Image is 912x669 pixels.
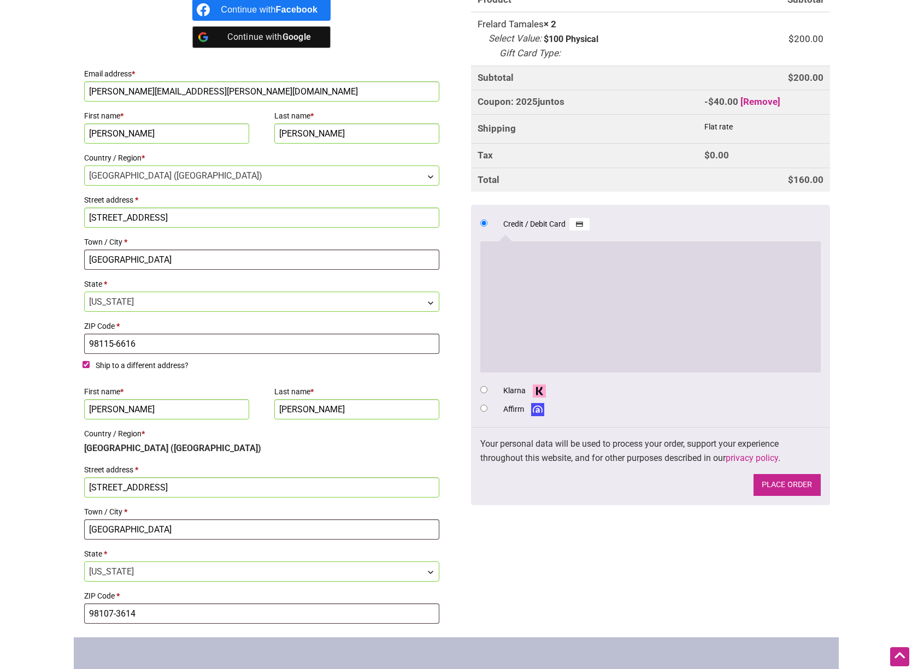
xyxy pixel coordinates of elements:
[890,647,909,666] div: Scroll Back to Top
[704,122,733,131] label: Flat rate
[566,35,598,44] p: Physical
[480,437,821,465] p: Your personal data will be used to process your order, support your experience throughout this we...
[274,384,440,399] label: Last name
[569,218,590,231] img: Credit / Debit Card
[789,33,823,44] bdi: 200.00
[84,318,440,334] label: ZIP Code
[529,384,550,398] img: Klarna
[84,504,440,519] label: Town / City
[471,168,698,192] th: Total
[283,32,311,42] b: Google
[84,108,250,123] label: First name
[84,462,440,477] label: Street address
[471,90,698,114] th: Coupon: 2025juntos
[84,292,440,312] span: State
[503,402,548,416] label: Affirm
[85,292,439,311] span: Washington
[503,217,590,231] label: Credit / Debit Card
[487,248,814,364] iframe: Secure payment input frame
[471,114,698,144] th: Shipping
[84,546,440,561] label: State
[84,384,250,399] label: First name
[698,90,829,114] td: -
[471,143,698,168] th: Tax
[754,474,821,496] button: Place order
[276,5,318,14] b: Facebook
[704,150,710,161] span: $
[471,12,698,65] td: Frelard Tamales
[471,66,698,90] th: Subtotal
[84,443,261,453] strong: [GEOGRAPHIC_DATA] ([GEOGRAPHIC_DATA])
[726,453,778,463] a: privacy policy
[85,562,439,581] span: Washington
[84,208,440,228] input: House number and street name
[85,166,439,185] span: United States (US)
[544,35,563,44] p: $100
[788,72,823,83] bdi: 200.00
[84,66,440,81] label: Email address
[499,46,561,61] dt: Gift Card Type:
[84,588,440,603] label: ZIP Code
[84,150,440,165] label: Country / Region
[192,26,331,48] a: Continue with <b>Google</b>
[84,426,440,441] label: Country / Region
[84,192,440,208] label: Street address
[528,403,548,416] img: Affirm
[704,150,729,161] bdi: 0.00
[84,477,440,498] input: House number and street name
[740,96,780,107] a: Remove 2025juntos coupon
[83,361,90,368] input: Ship to a different address?
[708,96,714,107] span: $
[84,561,440,582] span: State
[789,33,794,44] span: $
[788,72,793,83] span: $
[503,384,550,398] label: Klarna
[544,19,556,29] strong: × 2
[84,234,440,250] label: Town / City
[84,276,440,292] label: State
[84,165,440,186] span: Country / Region
[221,26,317,48] div: Continue with
[96,361,189,370] span: Ship to a different address?
[489,32,542,46] dt: Select Value:
[788,174,793,185] span: $
[274,108,440,123] label: Last name
[708,96,738,107] span: 40.00
[788,174,823,185] bdi: 160.00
